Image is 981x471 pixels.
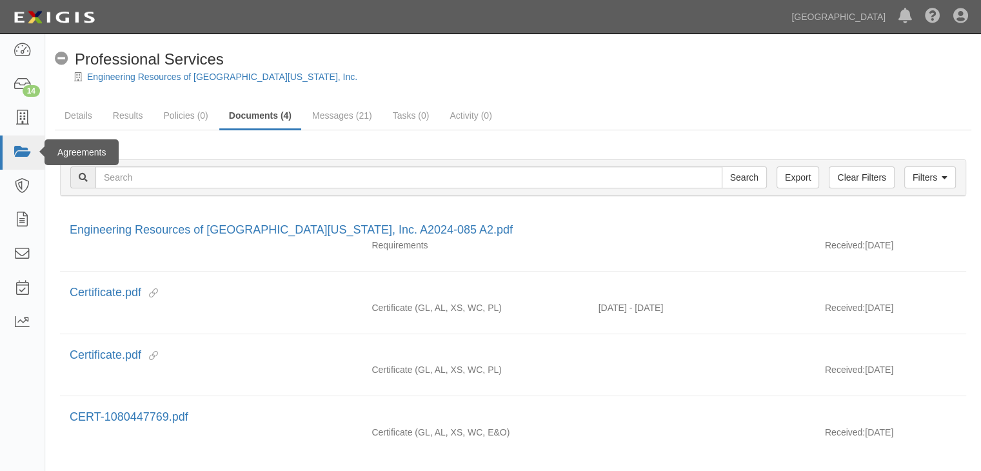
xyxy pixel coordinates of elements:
[825,239,865,252] p: Received:
[55,48,224,70] div: Professional Services
[103,103,153,128] a: Results
[154,103,217,128] a: Policies (0)
[95,166,722,188] input: Search
[362,239,588,252] div: Requirements
[815,301,966,321] div: [DATE]
[362,363,588,376] div: General Liability Auto Liability Excess/Umbrella Liability Workers Compensation/Employers Liabili...
[362,301,588,314] div: General Liability Auto Liability Excess/Umbrella Liability Workers Compensation/Employers Liabili...
[825,426,865,439] p: Received:
[70,348,141,361] a: Certificate.pdf
[10,6,99,29] img: logo-5460c22ac91f19d4615b14bd174203de0afe785f0fc80cf4dbbc73dc1793850b.png
[75,50,224,68] span: Professional Services
[70,410,188,423] a: CERT-1080447769.pdf
[23,85,40,97] div: 14
[815,426,966,445] div: [DATE]
[722,166,767,188] input: Search
[219,103,301,130] a: Documents (4)
[825,363,865,376] p: Received:
[302,103,382,128] a: Messages (21)
[45,139,119,165] div: Agreements
[440,103,501,128] a: Activity (0)
[925,9,940,25] i: Help Center - Complianz
[144,352,158,361] i: This document is linked to other agreements.
[825,301,865,314] p: Received:
[144,289,158,298] i: This document is linked to other agreements.
[70,409,956,426] div: CERT-1080447769.pdf
[70,222,956,239] div: Engineering Resources of Southern California, Inc. A2024-085 A2.pdf
[55,103,102,128] a: Details
[70,347,956,364] div: Certificate.pdf
[589,301,815,314] div: Effective 09/01/2024 - Expiration 09/01/2025
[87,72,357,82] a: Engineering Resources of [GEOGRAPHIC_DATA][US_STATE], Inc.
[70,286,141,299] a: Certificate.pdf
[815,239,966,258] div: [DATE]
[829,166,894,188] a: Clear Filters
[362,426,588,439] div: General Liability Auto Liability Excess/Umbrella Liability Workers Compensation/Employers Liabili...
[383,103,439,128] a: Tasks (0)
[70,285,956,301] div: Certificate.pdf
[785,4,892,30] a: [GEOGRAPHIC_DATA]
[904,166,956,188] a: Filters
[55,52,68,66] i: No Coverage
[777,166,819,188] a: Export
[70,223,513,236] a: Engineering Resources of [GEOGRAPHIC_DATA][US_STATE], Inc. A2024-085 A2.pdf
[589,363,815,364] div: Effective - Expiration
[815,363,966,383] div: [DATE]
